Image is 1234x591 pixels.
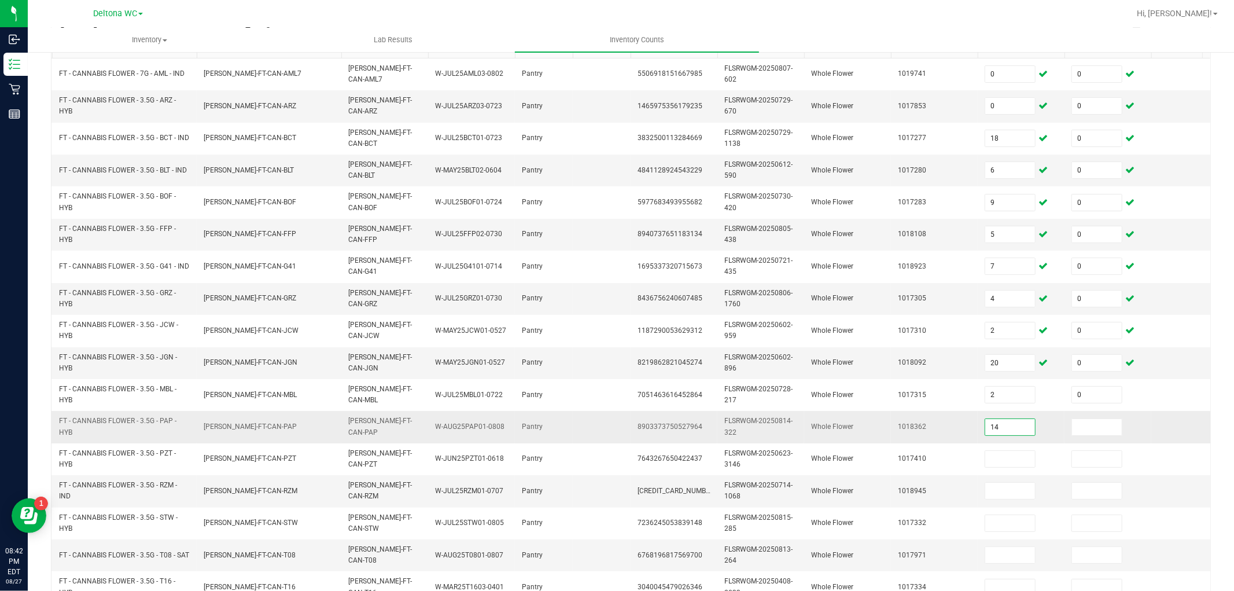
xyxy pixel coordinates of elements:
span: W-JUL25MBL01-0722 [435,391,503,399]
span: [PERSON_NAME]-FT-CAN-GRZ [348,289,412,308]
span: [PERSON_NAME]-FT-CAN-RZM [204,487,297,495]
span: Pantry [522,391,543,399]
span: Whole Flower [811,423,853,431]
span: FT - CANNABIS FLOWER - 3.5G - JCW - HYB [59,321,178,340]
span: 1017971 [898,551,926,559]
span: FT - CANNABIS FLOWER - 3.5G - BCT - IND [59,134,189,142]
span: Pantry [522,487,543,495]
inline-svg: Retail [9,83,20,95]
span: [PERSON_NAME]-FT-CAN-STW [348,513,412,533]
span: [PERSON_NAME]-FT-CAN-BOF [204,198,296,206]
p: 08:42 PM EDT [5,546,23,577]
span: [PERSON_NAME]-FT-CAN-G41 [348,256,412,276]
span: FLSRWGM-20250813-264 [724,545,793,564]
span: 5977683493955682 [638,198,702,206]
span: [PERSON_NAME]-FT-CAN-BLT [204,166,294,174]
span: Deltona WC [93,9,137,19]
span: Whole Flower [811,551,853,559]
span: FLSRWGM-20250729-1138 [724,129,793,148]
span: [PERSON_NAME]-FT-CAN-JGN [348,353,412,372]
a: Lab Results [271,28,515,52]
inline-svg: Reports [9,108,20,120]
span: [PERSON_NAME]-FT-CAN-G41 [204,262,296,270]
span: W-JUL25ARZ03-0723 [435,102,502,110]
span: 3040045479026346 [638,583,702,591]
span: Whole Flower [811,583,853,591]
span: Whole Flower [811,69,853,78]
span: [PERSON_NAME]-FT-CAN-AML7 [348,64,412,83]
span: W-JUL25BCT01-0723 [435,134,502,142]
span: [PERSON_NAME]-FT-CAN-PAP [348,417,412,436]
span: FLSRWGM-20250721-435 [724,256,793,276]
span: [PERSON_NAME]-FT-CAN-JCW [204,326,299,335]
span: 8436756240607485 [638,294,702,302]
span: 1187290053629312 [638,326,702,335]
span: [PERSON_NAME]-FT-CAN-T08 [348,545,412,564]
span: 1018945 [898,487,926,495]
span: FLSRWGM-20250814-322 [724,417,793,436]
span: 1018362 [898,423,926,431]
span: 1018923 [898,262,926,270]
span: FT - CANNABIS FLOWER - 3.5G - JGN - HYB [59,353,177,372]
span: Whole Flower [811,262,853,270]
span: [PERSON_NAME]-FT-CAN-FFP [348,225,412,244]
span: Pantry [522,262,543,270]
span: Whole Flower [811,454,853,462]
span: FT - CANNABIS FLOWER - 3.5G - PAP - HYB [59,417,176,436]
span: FLSRWGM-20250602-896 [724,353,793,372]
span: W-JUL25STW01-0805 [435,519,504,527]
span: 5506918151667985 [638,69,702,78]
span: FT - CANNABIS FLOWER - 3.5G - RZM - IND [59,481,177,500]
span: 1017283 [898,198,926,206]
span: FT - CANNABIS FLOWER - 3.5G - STW - HYB [59,513,178,533]
span: [PERSON_NAME]-FT-CAN-MBL [348,385,412,404]
span: FLSRWGM-20250623-3146 [724,449,793,468]
span: Inventory Counts [594,35,680,45]
span: Whole Flower [811,198,853,206]
span: [PERSON_NAME]-FT-CAN-ARZ [348,96,412,115]
span: 1017334 [898,583,926,591]
span: [PERSON_NAME]-FT-CAN-PZT [204,454,296,462]
span: W-AUG25T0801-0807 [435,551,503,559]
span: Lab Results [358,35,428,45]
span: [PERSON_NAME]-FT-CAN-GRZ [204,294,296,302]
span: 6768196817569700 [638,551,702,559]
span: 8219862821045274 [638,358,702,366]
span: W-JUL25G4101-0714 [435,262,502,270]
span: W-JUL25RZM01-0707 [435,487,503,495]
span: Whole Flower [811,519,853,527]
span: FT - CANNABIS FLOWER - 3.5G - ARZ - HYB [59,96,176,115]
span: W-JUL25BOF01-0724 [435,198,502,206]
span: 1017310 [898,326,926,335]
span: W-MAR25T1603-0401 [435,583,504,591]
span: [PERSON_NAME]-FT-CAN-PZT [348,449,412,468]
span: [PERSON_NAME]-FT-CAN-MBL [204,391,297,399]
span: FLSRWGM-20250714-1068 [724,481,793,500]
span: Pantry [522,69,543,78]
span: [CREDIT_CARD_NUMBER] [638,487,716,495]
iframe: Resource center [12,498,46,533]
span: 1019741 [898,69,926,78]
p: 08/27 [5,577,23,586]
inline-svg: Inventory [9,58,20,70]
span: Hi, [PERSON_NAME]! [1137,9,1212,18]
span: FLSRWGM-20250807-602 [724,64,793,83]
span: Whole Flower [811,487,853,495]
span: Pantry [522,454,543,462]
span: Whole Flower [811,391,853,399]
span: W-AUG25PAP01-0808 [435,423,504,431]
span: Pantry [522,358,543,366]
span: [PERSON_NAME]-FT-CAN-FFP [204,230,296,238]
span: Whole Flower [811,102,853,110]
span: FT - CANNABIS FLOWER - 7G - AML - IND [59,69,185,78]
span: FT - CANNABIS FLOWER - 3.5G - BOF - HYB [59,192,176,211]
span: [PERSON_NAME]-FT-CAN-JCW [348,321,412,340]
span: FT - CANNABIS FLOWER - 3.5G - GRZ - HYB [59,289,176,308]
span: 7051463616452864 [638,391,702,399]
span: Pantry [522,519,543,527]
span: Pantry [522,326,543,335]
span: Whole Flower [811,230,853,238]
span: [PERSON_NAME]-FT-CAN-BLT [348,160,412,179]
span: W-JUN25PZT01-0618 [435,454,504,462]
